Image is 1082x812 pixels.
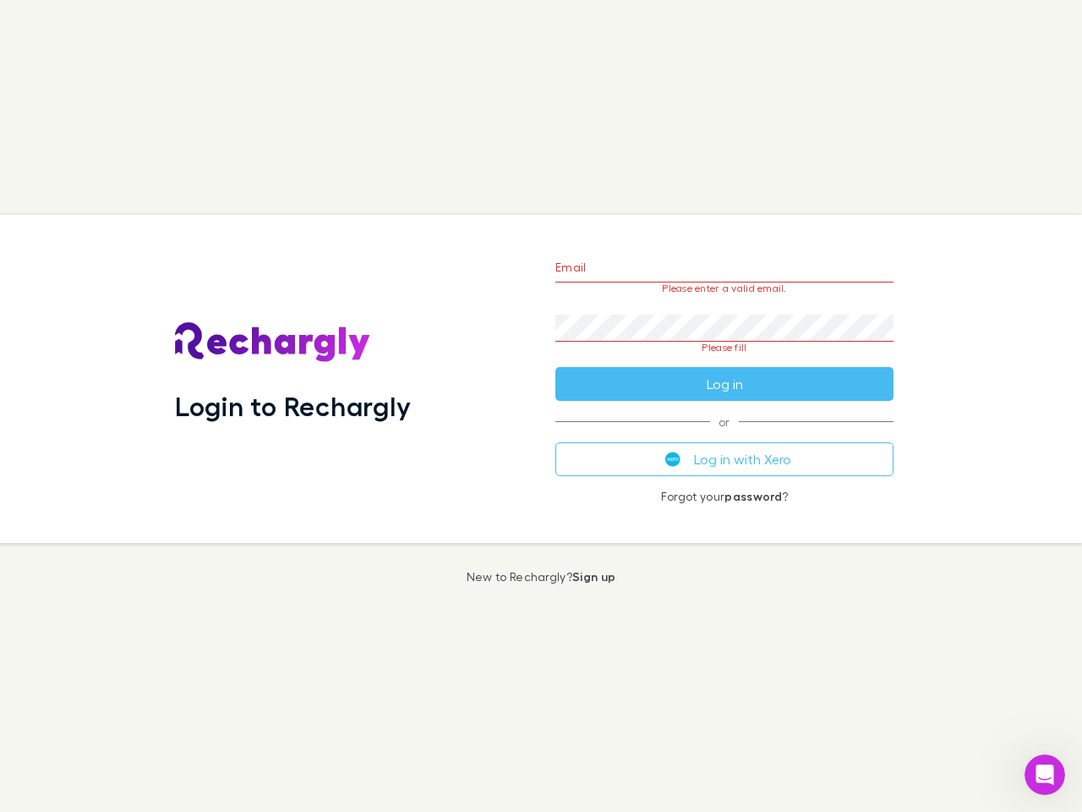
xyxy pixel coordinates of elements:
[555,342,893,354] p: Please fill
[572,569,615,584] a: Sign up
[724,489,782,503] a: password
[555,283,893,294] p: Please enter a valid email.
[175,322,371,363] img: Rechargly's Logo
[555,490,893,503] p: Forgot your ?
[665,452,680,467] img: Xero's logo
[1025,754,1065,795] iframe: Intercom live chat
[555,442,893,476] button: Log in with Xero
[555,367,893,401] button: Log in
[175,390,411,422] h1: Login to Rechargly
[467,570,616,584] p: New to Rechargly?
[555,421,893,422] span: or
